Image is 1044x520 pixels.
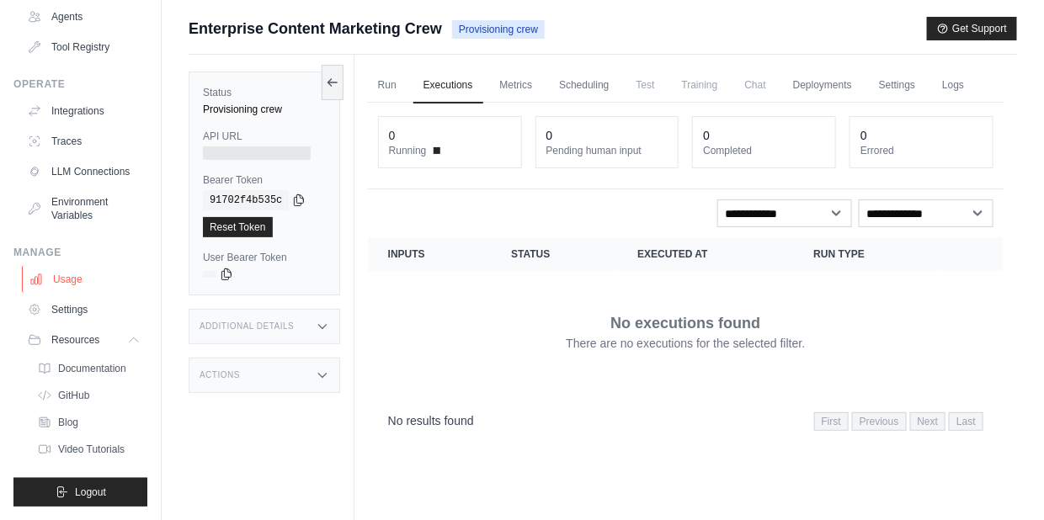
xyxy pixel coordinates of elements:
div: 0 [860,127,867,144]
code: 91702f4b535c [203,190,289,210]
a: Settings [20,296,147,323]
span: Previous [852,412,907,431]
div: 0 [703,127,710,144]
p: No executions found [610,311,760,335]
a: Logs [932,68,974,103]
h3: Additional Details [200,321,294,332]
a: Deployments [783,68,862,103]
button: Logout [13,478,147,507]
a: Agents [20,3,147,30]
label: API URL [203,130,326,143]
a: Reset Token [203,217,273,237]
th: Status [491,237,617,271]
nav: Pagination [814,412,983,431]
a: Settings [869,68,925,103]
dt: Errored [860,144,983,157]
span: Last [949,412,983,431]
h3: Actions [200,370,240,380]
span: Next [910,412,946,431]
a: Metrics [490,68,543,103]
span: Running [389,144,427,157]
nav: Pagination [368,399,1004,442]
iframe: Chat Widget [960,439,1044,520]
dt: Completed [703,144,825,157]
span: Blog [58,416,78,429]
span: Resources [51,333,99,347]
label: User Bearer Token [203,251,326,264]
div: Provisioning crew [203,103,326,116]
a: GitHub [30,384,147,407]
span: Provisioning crew [452,20,545,39]
div: 0 [389,127,396,144]
span: Documentation [58,362,126,375]
div: Manage [13,246,147,259]
span: Training is not available until the deployment is complete [672,68,728,102]
button: Get Support [927,17,1017,40]
span: First [814,412,849,431]
p: No results found [388,412,474,429]
th: Inputs [368,237,492,271]
a: Blog [30,411,147,434]
span: Test [626,68,665,102]
button: Resources [20,326,147,353]
dt: Pending human input [546,144,668,157]
a: Scheduling [549,68,619,103]
span: Video Tutorials [58,443,125,456]
a: Run [368,68,407,103]
label: Bearer Token [203,173,326,187]
th: Run Type [793,237,939,271]
p: There are no executions for the selected filter. [566,335,805,352]
a: Video Tutorials [30,438,147,461]
a: LLM Connections [20,158,147,185]
span: Enterprise Content Marketing Crew [189,17,442,40]
span: GitHub [58,389,89,402]
div: 0 [546,127,553,144]
div: Operate [13,77,147,91]
a: Traces [20,128,147,155]
a: Executions [413,68,483,103]
a: Usage [22,266,149,293]
th: Executed at [617,237,793,271]
a: Tool Registry [20,34,147,61]
a: Documentation [30,357,147,380]
span: Chat is not available until the deployment is complete [735,68,776,102]
a: Integrations [20,98,147,125]
span: Logout [75,486,106,499]
section: Crew executions table [368,237,1004,442]
a: Environment Variables [20,188,147,229]
label: Status [203,86,326,99]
